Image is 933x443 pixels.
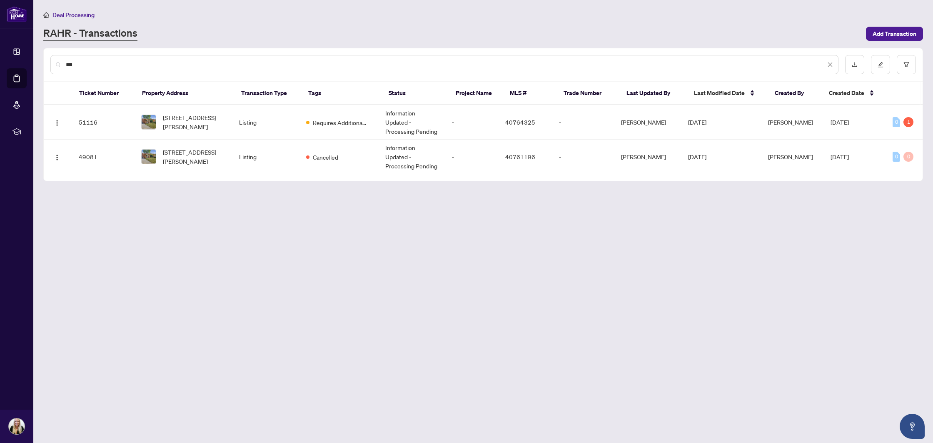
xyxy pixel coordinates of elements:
[72,105,135,140] td: 51116
[505,153,535,160] span: 40761196
[829,88,864,98] span: Created Date
[614,105,681,140] td: [PERSON_NAME]
[903,62,909,68] span: filter
[50,115,64,129] button: Logo
[552,105,615,140] td: -
[379,105,445,140] td: Information Updated - Processing Pending
[903,152,913,162] div: 0
[445,105,499,140] td: -
[900,414,925,439] button: Open asap
[503,82,557,105] th: MLS #
[142,115,156,129] img: thumbnail-img
[852,62,858,68] span: download
[614,140,681,174] td: [PERSON_NAME]
[54,120,60,126] img: Logo
[873,27,916,40] span: Add Transaction
[620,82,687,105] th: Last Updated By
[72,140,135,174] td: 49081
[768,82,822,105] th: Created By
[382,82,449,105] th: Status
[871,55,890,74] button: edit
[7,6,27,22] img: logo
[43,26,137,41] a: RAHR - Transactions
[831,153,849,160] span: [DATE]
[163,148,226,166] span: [STREET_ADDRESS][PERSON_NAME]
[52,11,95,19] span: Deal Processing
[688,153,706,160] span: [DATE]
[687,82,768,105] th: Last Modified Date
[831,118,849,126] span: [DATE]
[552,140,615,174] td: -
[694,88,745,98] span: Last Modified Date
[54,154,60,161] img: Logo
[768,153,813,160] span: [PERSON_NAME]
[313,118,367,127] span: Requires Additional Docs
[688,118,706,126] span: [DATE]
[768,118,813,126] span: [PERSON_NAME]
[72,82,135,105] th: Ticket Number
[163,113,226,131] span: [STREET_ADDRESS][PERSON_NAME]
[827,62,833,68] span: close
[142,150,156,164] img: thumbnail-img
[878,62,883,68] span: edit
[232,105,299,140] td: Listing
[903,117,913,127] div: 1
[302,82,382,105] th: Tags
[449,82,503,105] th: Project Name
[505,118,535,126] span: 40764325
[379,140,445,174] td: Information Updated - Processing Pending
[234,82,302,105] th: Transaction Type
[313,153,338,162] span: Cancelled
[50,150,64,163] button: Logo
[135,82,234,105] th: Property Address
[43,12,49,18] span: home
[845,55,864,74] button: download
[866,27,923,41] button: Add Transaction
[897,55,916,74] button: filter
[557,82,620,105] th: Trade Number
[893,152,900,162] div: 0
[9,418,25,434] img: Profile Icon
[893,117,900,127] div: 0
[232,140,299,174] td: Listing
[445,140,499,174] td: -
[822,82,885,105] th: Created Date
